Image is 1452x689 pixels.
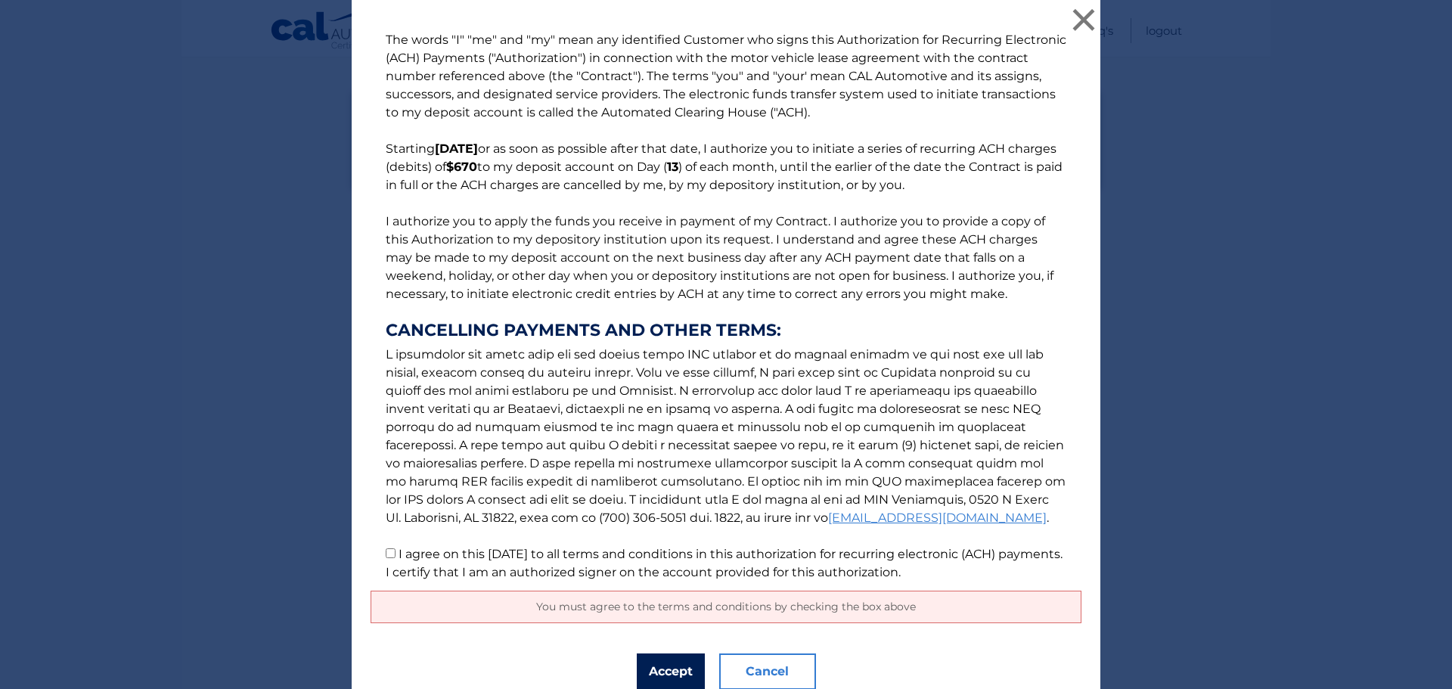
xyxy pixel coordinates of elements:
span: You must agree to the terms and conditions by checking the box above [536,600,916,613]
a: [EMAIL_ADDRESS][DOMAIN_NAME] [828,511,1047,525]
b: 13 [667,160,678,174]
b: $670 [446,160,477,174]
p: The words "I" "me" and "my" mean any identified Customer who signs this Authorization for Recurri... [371,31,1081,582]
b: [DATE] [435,141,478,156]
strong: CANCELLING PAYMENTS AND OTHER TERMS: [386,321,1066,340]
label: I agree on this [DATE] to all terms and conditions in this authorization for recurring electronic... [386,547,1063,579]
button: × [1069,5,1099,35]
